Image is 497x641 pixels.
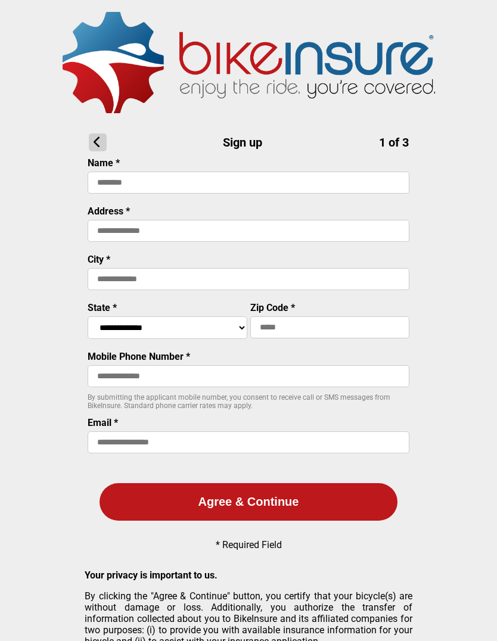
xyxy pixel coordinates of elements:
label: Mobile Phone Number * [88,351,190,362]
p: * Required Field [216,539,282,550]
strong: Your privacy is important to us. [85,570,218,581]
label: Name * [88,157,120,169]
p: By submitting the applicant mobile number, you consent to receive call or SMS messages from BikeI... [88,393,409,410]
label: Address * [88,206,130,217]
label: Zip Code * [250,302,295,313]
label: City * [88,254,110,265]
label: Email * [88,417,118,428]
button: Agree & Continue [100,483,397,521]
label: State * [88,302,117,313]
span: 1 of 3 [379,135,409,150]
h1: Sign up [89,133,409,151]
